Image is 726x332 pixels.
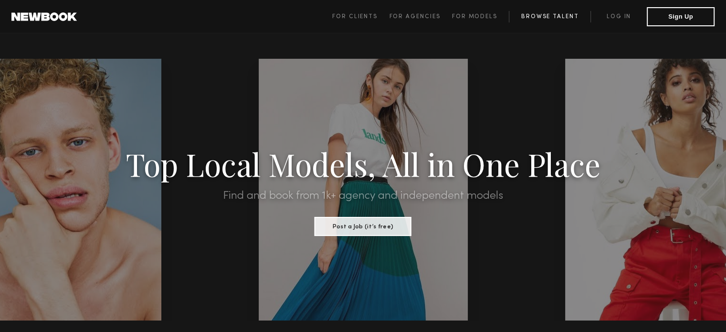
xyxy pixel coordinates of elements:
a: For Clients [332,11,389,22]
button: Post a Job (it’s free) [315,217,411,236]
span: For Models [452,14,497,20]
h1: Top Local Models, All in One Place [54,149,672,179]
a: Browse Talent [509,11,590,22]
a: Log in [590,11,647,22]
a: For Agencies [389,11,452,22]
span: For Clients [332,14,378,20]
span: For Agencies [389,14,440,20]
a: Post a Job (it’s free) [315,220,411,231]
button: Sign Up [647,7,715,26]
a: For Models [452,11,509,22]
h2: Find and book from 1k+ agency and independent models [54,190,672,202]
